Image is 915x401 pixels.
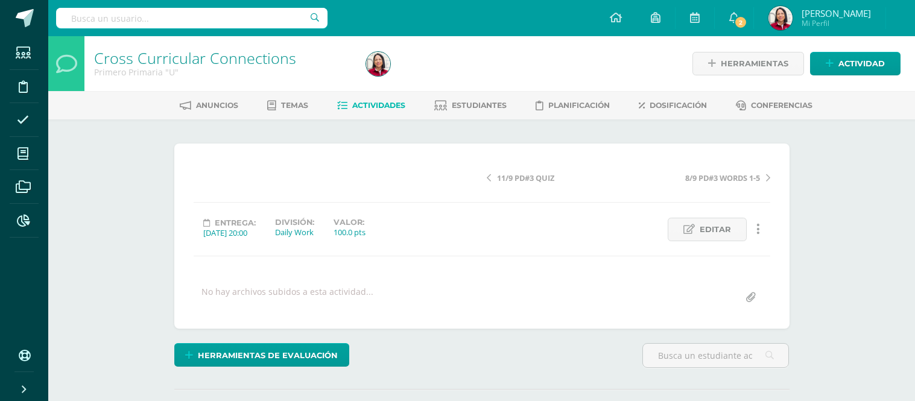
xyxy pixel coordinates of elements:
span: Mi Perfil [802,18,871,28]
img: 08057eefb9b834750ea7e3b3622e3058.png [768,6,793,30]
div: No hay archivos subidos a esta actividad... [201,286,373,309]
div: Primero Primaria 'U' [94,66,352,78]
a: Dosificación [639,96,707,115]
label: Valor: [334,218,366,227]
label: División: [275,218,314,227]
span: Herramientas de evaluación [198,344,338,367]
a: Actividades [337,96,405,115]
span: Entrega: [215,218,256,227]
input: Busca un estudiante aquí... [643,344,788,367]
span: Actividad [838,52,885,75]
a: Estudiantes [434,96,507,115]
div: 100.0 pts [334,227,366,238]
span: 11/9 PD#3 QUIZ [497,172,554,183]
a: Herramientas [692,52,804,75]
a: Actividad [810,52,901,75]
span: Planificación [548,101,610,110]
span: Anuncios [196,101,238,110]
span: [PERSON_NAME] [802,7,871,19]
input: Busca un usuario... [56,8,328,28]
a: 11/9 PD#3 QUIZ [487,171,628,183]
span: Estudiantes [452,101,507,110]
a: Temas [267,96,308,115]
div: Daily Work [275,227,314,238]
a: Planificación [536,96,610,115]
span: Dosificación [650,101,707,110]
span: 2 [734,16,747,29]
span: Actividades [352,101,405,110]
div: [DATE] 20:00 [203,227,256,238]
a: Conferencias [736,96,812,115]
span: Conferencias [751,101,812,110]
h1: Cross Curricular Connections [94,49,352,66]
span: 8/9 PD#3 WORDS 1-5 [685,172,760,183]
span: Herramientas [721,52,788,75]
a: Cross Curricular Connections [94,48,296,68]
a: 8/9 PD#3 WORDS 1-5 [628,171,770,183]
a: Anuncios [180,96,238,115]
a: Herramientas de evaluación [174,343,349,367]
img: 08057eefb9b834750ea7e3b3622e3058.png [366,52,390,76]
span: Editar [700,218,731,241]
span: Temas [281,101,308,110]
